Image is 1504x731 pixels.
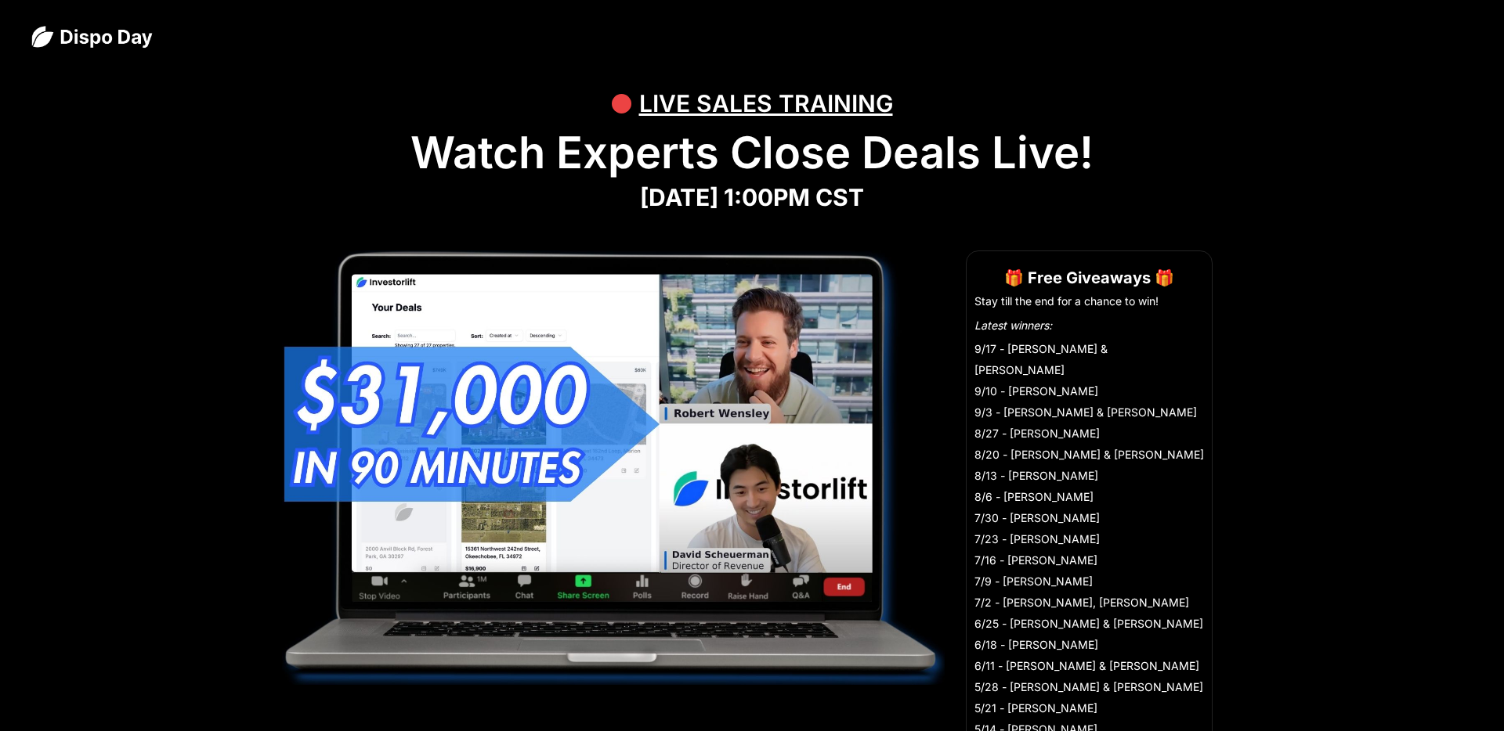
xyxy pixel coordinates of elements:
[640,183,864,211] strong: [DATE] 1:00PM CST
[639,80,893,127] div: LIVE SALES TRAINING
[31,127,1473,179] h1: Watch Experts Close Deals Live!
[974,319,1052,332] em: Latest winners:
[974,293,1204,309] li: Stay till the end for a chance to win!
[1004,268,1174,287] strong: 🎁 Free Giveaways 🎁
